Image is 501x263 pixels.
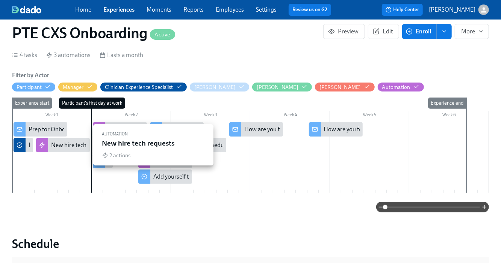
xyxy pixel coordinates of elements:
div: New hire tech requests [51,141,110,149]
button: Review us on G2 [289,4,331,16]
button: [PERSON_NAME] [429,5,489,15]
a: Review us on G2 [292,6,327,14]
div: How are you feeling? [309,122,363,137]
h2: Schedule [12,236,489,251]
div: Hide Automation [382,84,410,91]
button: [PERSON_NAME] [315,83,375,92]
div: Hide Juliette [194,84,236,91]
h1: PTE CXS Onboarding [12,24,175,42]
div: Experience end [428,98,467,109]
div: Clinician Experience Specialist [105,84,173,91]
span: More [461,28,483,35]
a: Employees [216,6,244,13]
div: Hide Kara [257,84,298,91]
div: Participant's first day at work [59,98,125,109]
a: Settings [256,6,277,13]
button: Preview [323,24,365,39]
div: Week 5 [330,111,410,121]
button: Enroll [402,24,437,39]
button: [PERSON_NAME] [252,83,312,92]
div: How are you feeling? [244,125,298,134]
h5: New hire tech requests [102,138,204,148]
div: How are you feeling? [324,125,378,134]
div: Week 2 [91,111,171,121]
button: enroll [437,24,452,39]
button: Edit [368,24,399,39]
div: Hide Manager [63,84,83,91]
div: Prep for Onboarding! [29,125,84,134]
span: Preview [330,28,359,35]
div: Automation [102,130,204,138]
div: 2 actions [110,151,131,159]
button: Clinician Experience Specialist [100,83,187,92]
div: Add yourself to a few slack channels [138,170,192,184]
div: Hide Participant [17,84,42,91]
a: Reports [183,6,204,13]
div: Hide Matt [319,84,361,91]
button: Manager [58,83,97,92]
a: Experiences [103,6,135,13]
img: dado [12,6,41,14]
div: Week 6 [409,111,489,121]
div: 4 tasks [12,51,37,59]
button: Help Center [382,4,423,16]
div: Add yourself to a few slack channels [153,173,245,181]
span: Enroll [407,28,431,35]
button: More [455,24,489,39]
div: Prep for Onboarding! [14,122,67,137]
div: Reassign Clinician Experience Specialist role (if needed) [29,141,170,149]
div: Lasts a month [100,51,143,59]
button: Automation [378,83,424,92]
span: Active [150,32,175,38]
div: Reassign Clinician Experience Specialist role (if needed) [14,138,33,152]
div: How are you feeling? [229,122,283,137]
button: Participant [12,83,55,92]
button: [PERSON_NAME] [190,83,250,92]
div: 3 automations [46,51,91,59]
a: Moments [147,6,171,13]
div: Week 1 [12,111,91,121]
div: Experience start [12,98,52,109]
div: Week 4 [250,111,330,121]
p: [PERSON_NAME] [429,6,475,14]
h6: Filter by Actor [12,71,49,80]
span: Edit [374,28,393,35]
div: Week 3 [171,111,251,121]
a: Home [75,6,91,13]
div: New hire tech requests [36,138,90,152]
span: Help Center [386,6,419,14]
a: dado [12,6,75,14]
